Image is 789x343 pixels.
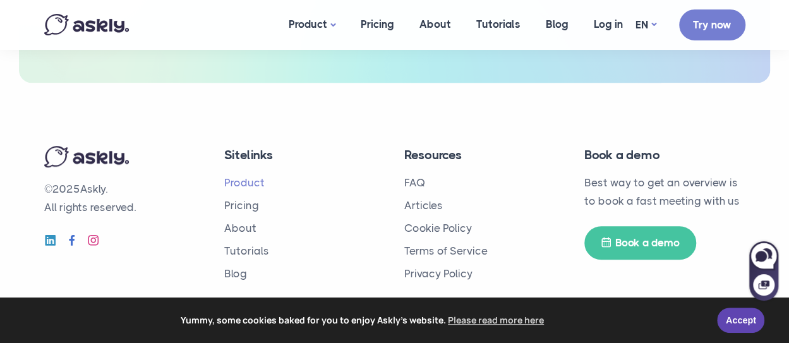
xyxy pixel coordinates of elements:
a: FAQ [404,176,425,189]
a: Accept [717,308,764,333]
a: Cookie Policy [404,222,472,234]
iframe: Askly chat [748,239,780,302]
a: Product [224,176,265,189]
a: Terms of Service [404,244,488,257]
h4: Sitelinks [224,146,385,164]
h4: Resources [404,146,565,164]
h4: Book a demo [584,146,745,164]
a: Tutorials [224,244,269,257]
a: learn more about cookies [446,311,546,330]
a: EN [635,16,656,34]
a: Articles [404,199,443,212]
span: 2025 [52,183,80,195]
a: Privacy Policy [404,267,473,280]
img: Askly [44,14,129,35]
span: Yummy, some cookies baked for you to enjoy Askly's website. [18,311,708,330]
a: About [224,222,256,234]
p: © Askly. All rights reserved. [44,180,205,217]
a: Blog [224,267,247,280]
img: Askly logo [44,146,129,167]
p: Best way to get an overview is to book a fast meeting with us [584,174,745,210]
a: Try now [679,9,745,40]
a: Book a demo [584,226,696,260]
a: Pricing [224,199,259,212]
